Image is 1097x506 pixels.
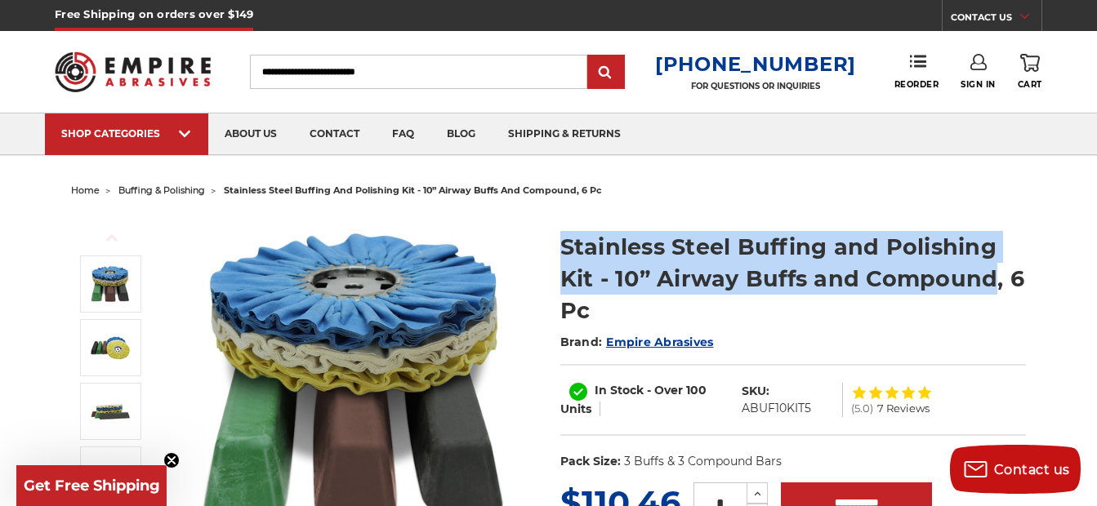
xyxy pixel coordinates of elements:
button: Previous [92,220,132,255]
a: faq [376,113,430,155]
a: Cart [1018,54,1042,90]
dd: 3 Buffs & 3 Compound Bars [624,453,782,470]
dd: ABUF10KIT5 [742,400,811,417]
a: home [71,184,100,196]
dt: SKU: [742,383,769,400]
button: Close teaser [163,452,180,468]
span: Units [560,402,591,416]
a: buffing & polishing [118,184,205,196]
a: about us [208,113,293,155]
img: 10 inch airway buff and polishing compound kit for stainless steel [90,264,131,304]
h1: Stainless Steel Buffing and Polishing Kit - 10” Airway Buffs and Compound, 6 Pc [560,231,1026,326]
a: shipping & returns [492,113,637,155]
span: 7 Reviews [877,403,930,414]
dt: Pack Size: [560,453,621,470]
input: Submit [590,56,622,89]
button: Contact us [950,445,1081,494]
span: Sign In [961,79,996,90]
span: - Over [647,383,683,397]
a: Reorder [894,54,939,89]
span: 100 [686,383,707,397]
div: Get Free ShippingClose teaser [16,465,167,506]
span: Brand: [560,335,603,349]
img: Stainless Steel 10 inch airway buff and polishing compound kit [90,327,131,368]
a: [PHONE_NUMBER] [655,52,856,76]
img: Stainless Steel Buffing and Polishing Kit - 10” Airway Buffs and Compound, 6 Pc [90,455,131,495]
img: Empire Abrasives [55,42,211,103]
span: Get Free Shipping [24,477,160,495]
span: Contact us [994,462,1070,477]
span: In Stock [595,383,644,397]
a: blog [430,113,492,155]
img: Stainless Steel Buffing and Polishing Kit - 10” Airway Buffs and Compound, 6 Pc [90,391,131,432]
p: FOR QUESTIONS OR INQUIRIES [655,81,856,91]
span: Cart [1018,79,1042,90]
div: SHOP CATEGORIES [61,127,192,140]
a: contact [293,113,376,155]
span: Reorder [894,79,939,90]
a: CONTACT US [951,8,1041,31]
a: Empire Abrasives [606,335,713,349]
span: stainless steel buffing and polishing kit - 10” airway buffs and compound, 6 pc [224,184,602,196]
span: (5.0) [851,403,873,414]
